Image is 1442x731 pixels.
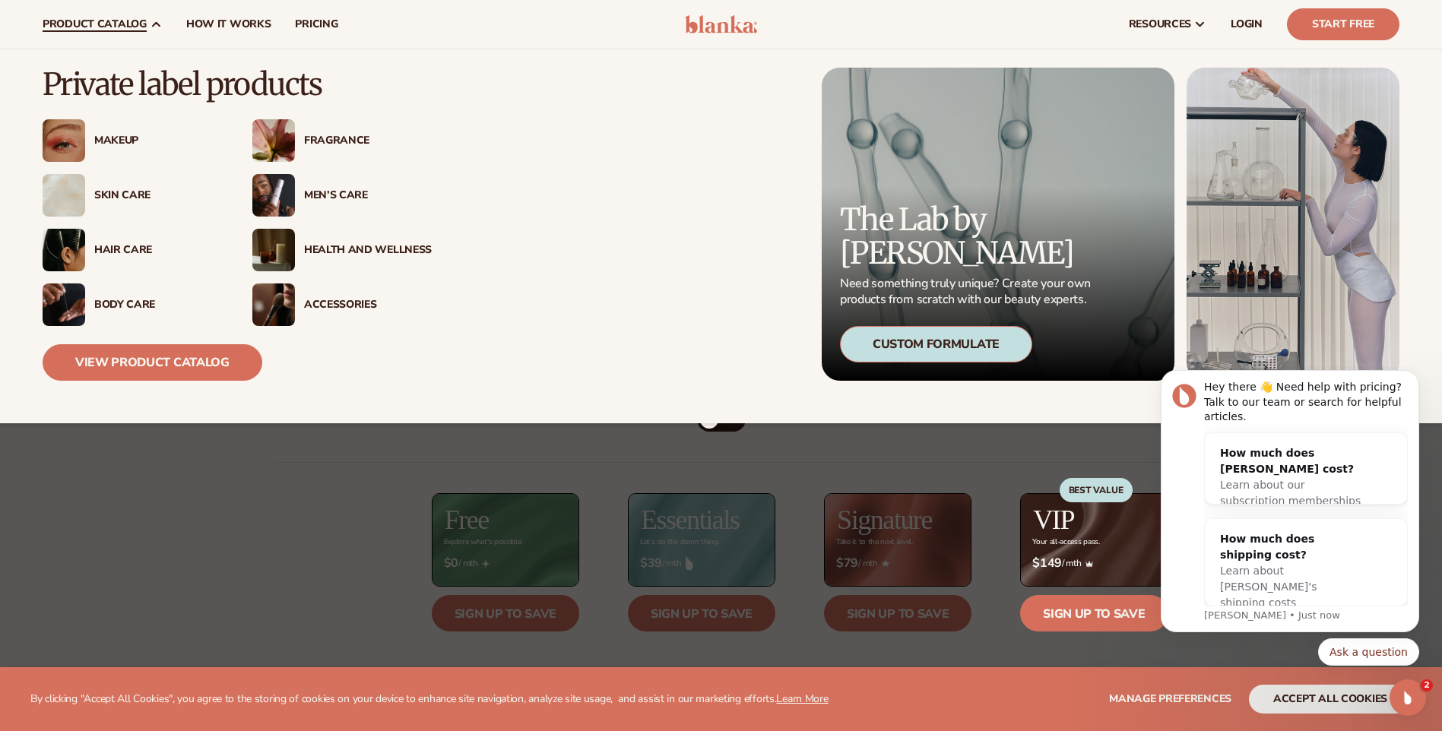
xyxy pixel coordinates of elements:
p: Need something truly unique? Create your own products from scratch with our beauty experts. [840,276,1095,308]
p: Private label products [43,68,432,101]
div: billed Yearly [754,412,843,426]
a: Female with makeup brush. Accessories [252,283,432,326]
strong: $149 [1032,556,1062,571]
div: Accessories [304,299,432,312]
div: Fragrance [304,134,432,147]
a: Female with glitter eye makeup. Makeup [43,119,222,162]
div: Your all-access pass. [1032,538,1099,546]
span: 15% off all products [1041,665,1149,693]
div: Skin Care [94,189,222,202]
iframe: Intercom notifications message [1138,366,1442,723]
span: 2 [1421,679,1433,691]
div: Makeup [94,134,222,147]
img: Female hair pulled back with clips. [43,229,85,271]
a: Female hair pulled back with clips. Hair Care [43,229,222,271]
a: Cream moisturizer swatch. Skin Care [43,174,222,217]
img: Female in lab with equipment. [1187,68,1399,381]
img: Male hand applying moisturizer. [43,283,85,326]
div: Custom Formulate [840,326,1032,362]
div: Billed Monthly [586,412,688,426]
iframe: Intercom live chat [1390,679,1426,716]
a: Candles and incense on table. Health And Wellness [252,229,432,271]
p: By clicking "Accept All Cookies", you agree to the storing of cookies on your device to enhance s... [30,693,829,706]
div: Health And Wellness [304,244,432,257]
a: Start Free [1287,8,1399,40]
div: Body Care [94,299,222,312]
span: pricing [295,18,338,30]
span: LOGIN [1231,18,1263,30]
img: Candles and incense on table. [252,229,295,271]
h2: VIP [1033,506,1074,533]
span: How It Works [186,18,271,30]
a: Microscopic product formula. The Lab by [PERSON_NAME] Need something truly unique? Create your ow... [822,68,1174,381]
img: Pink blooming flower. [252,119,295,162]
a: View Product Catalog [43,344,262,381]
span: / mth [1032,556,1155,571]
a: Pink blooming flower. Fragrance [252,119,432,162]
img: VIP_BG_199964bd-3653-43bc-8a67-789d2d7717b9.jpg [1021,494,1167,586]
p: The Lab by [PERSON_NAME] [840,203,1095,270]
a: Male holding moisturizer bottle. Men’s Care [252,174,432,217]
div: BEST VALUE [1060,478,1133,502]
a: Male hand applying moisturizer. Body Care [43,283,222,326]
img: Cream moisturizer swatch. [43,174,85,217]
span: resources [1129,18,1191,30]
span: Manage preferences [1109,691,1231,706]
img: logo [685,15,757,33]
button: Manage preferences [1109,685,1231,714]
a: Sign up to save [1020,595,1168,631]
img: Female with makeup brush. [252,283,295,326]
img: Female with glitter eye makeup. [43,119,85,162]
img: Male holding moisturizer bottle. [252,174,295,217]
div: Hair Care [94,244,222,257]
span: product catalog [43,18,147,30]
a: Learn More [776,691,828,706]
div: Men’s Care [304,189,432,202]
